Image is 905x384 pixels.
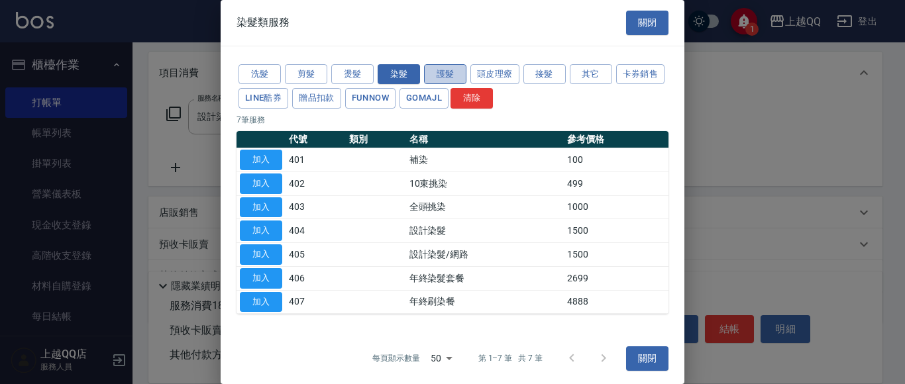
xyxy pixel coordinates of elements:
[237,114,668,126] p: 7 筆服務
[523,64,566,85] button: 接髮
[424,64,466,85] button: 護髮
[425,340,457,376] div: 50
[564,148,668,172] td: 100
[626,346,668,371] button: 關閉
[331,64,374,85] button: 燙髮
[564,243,668,267] td: 1500
[406,148,564,172] td: 補染
[399,88,449,109] button: GOMAJL
[378,64,420,85] button: 染髮
[564,290,668,314] td: 4888
[406,243,564,267] td: 設計染髮/網路
[285,64,327,85] button: 剪髮
[564,195,668,219] td: 1000
[451,88,493,109] button: 清除
[372,352,420,364] p: 每頁顯示數量
[564,171,668,195] td: 499
[470,64,519,85] button: 頭皮理療
[345,88,396,109] button: FUNNOW
[406,195,564,219] td: 全頭挑染
[286,171,346,195] td: 402
[286,219,346,243] td: 404
[564,219,668,243] td: 1500
[292,88,341,109] button: 贈品扣款
[286,266,346,290] td: 406
[626,11,668,35] button: 關閉
[286,131,346,148] th: 代號
[478,352,543,364] p: 第 1–7 筆 共 7 筆
[286,195,346,219] td: 403
[240,150,282,170] button: 加入
[240,268,282,289] button: 加入
[406,266,564,290] td: 年終染髮套餐
[240,292,282,312] button: 加入
[406,171,564,195] td: 10束挑染
[616,64,665,85] button: 卡券銷售
[237,16,290,29] span: 染髮類服務
[564,131,668,148] th: 參考價格
[406,219,564,243] td: 設計染髮
[240,197,282,218] button: 加入
[564,266,668,290] td: 2699
[239,88,288,109] button: LINE酷券
[240,220,282,241] button: 加入
[570,64,612,85] button: 其它
[239,64,281,85] button: 洗髮
[286,243,346,267] td: 405
[240,173,282,194] button: 加入
[406,131,564,148] th: 名稱
[240,244,282,265] button: 加入
[286,290,346,314] td: 407
[286,148,346,172] td: 401
[346,131,406,148] th: 類別
[406,290,564,314] td: 年終刷染餐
